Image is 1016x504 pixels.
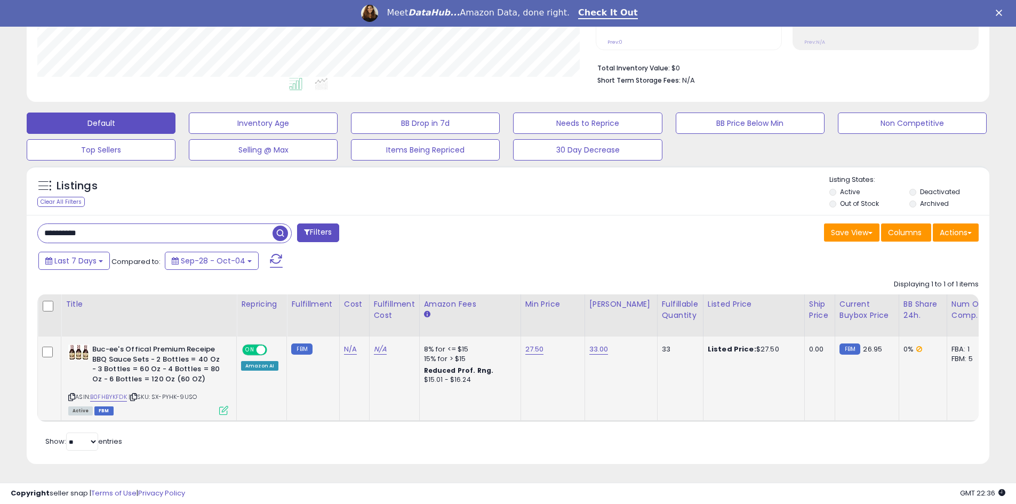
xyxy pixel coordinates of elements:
b: Buc-ee's Offical Premium Receipe BBQ Sauce Sets - 2 Bottles = 40 Oz - 3 Bottles = 60 Oz - 4 Bottl... [92,345,222,387]
div: Fulfillable Quantity [662,299,699,321]
div: Fulfillment Cost [374,299,415,321]
button: Needs to Reprice [513,113,662,134]
div: 15% for > $15 [424,354,513,364]
span: 26.95 [863,344,882,354]
img: Profile image for Georgie [361,5,378,22]
div: Meet Amazon Data, done right. [387,7,570,18]
label: Out of Stock [840,199,879,208]
button: Actions [933,223,979,242]
li: $0 [597,61,971,74]
div: seller snap | | [11,489,185,499]
small: Prev: 0 [607,39,622,45]
div: Amazon Fees [424,299,516,310]
div: BB Share 24h. [903,299,942,321]
span: ON [243,346,257,355]
div: Num of Comp. [951,299,990,321]
button: Last 7 Days [38,252,110,270]
div: Fulfillment [291,299,334,310]
button: BB Price Below Min [676,113,825,134]
div: Close [996,10,1006,16]
small: Amazon Fees. [424,310,430,319]
label: Deactivated [920,187,960,196]
div: Listed Price [708,299,800,310]
div: [PERSON_NAME] [589,299,653,310]
small: FBM [839,343,860,355]
span: 2025-10-12 22:36 GMT [960,488,1005,498]
div: 8% for <= $15 [424,345,513,354]
a: B0FHBYKFDK [90,393,127,402]
div: 0.00 [809,345,827,354]
button: Selling @ Max [189,139,338,161]
a: Privacy Policy [138,488,185,498]
span: Sep-28 - Oct-04 [181,255,245,266]
small: FBM [291,343,312,355]
button: Default [27,113,175,134]
button: Items Being Repriced [351,139,500,161]
span: Last 7 Days [54,255,97,266]
span: Compared to: [111,257,161,267]
a: 27.50 [525,344,544,355]
div: ASIN: [68,345,228,414]
i: DataHub... [408,7,460,18]
img: 41L+FjIAJPL._SL40_.jpg [68,345,90,360]
div: FBM: 5 [951,354,987,364]
div: Current Buybox Price [839,299,894,321]
p: Listing States: [829,175,989,185]
div: Amazon AI [241,361,278,371]
small: Prev: N/A [804,39,825,45]
div: FBA: 1 [951,345,987,354]
span: All listings currently available for purchase on Amazon [68,406,93,415]
span: OFF [266,346,283,355]
span: Columns [888,227,922,238]
h5: Listings [57,179,98,194]
button: Columns [881,223,931,242]
b: Reduced Prof. Rng. [424,366,494,375]
b: Total Inventory Value: [597,63,670,73]
div: Title [66,299,232,310]
button: Filters [297,223,339,242]
a: Check It Out [578,7,638,19]
div: Min Price [525,299,580,310]
div: 0% [903,345,939,354]
span: N/A [682,75,695,85]
b: Listed Price: [708,344,756,354]
button: Top Sellers [27,139,175,161]
a: N/A [374,344,387,355]
span: FBM [94,406,114,415]
div: Cost [344,299,365,310]
div: Clear All Filters [37,197,85,207]
div: Displaying 1 to 1 of 1 items [894,279,979,290]
div: 33 [662,345,695,354]
button: BB Drop in 7d [351,113,500,134]
button: Non Competitive [838,113,987,134]
span: | SKU: SX-PYHK-9USO [129,393,197,401]
button: Sep-28 - Oct-04 [165,252,259,270]
label: Active [840,187,860,196]
button: Save View [824,223,879,242]
div: Ship Price [809,299,830,321]
a: 33.00 [589,344,609,355]
div: Repricing [241,299,282,310]
strong: Copyright [11,488,50,498]
button: Inventory Age [189,113,338,134]
span: Show: entries [45,436,122,446]
a: Terms of Use [91,488,137,498]
button: 30 Day Decrease [513,139,662,161]
div: $27.50 [708,345,796,354]
div: $15.01 - $16.24 [424,375,513,385]
label: Archived [920,199,949,208]
a: N/A [344,344,357,355]
b: Short Term Storage Fees: [597,76,681,85]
